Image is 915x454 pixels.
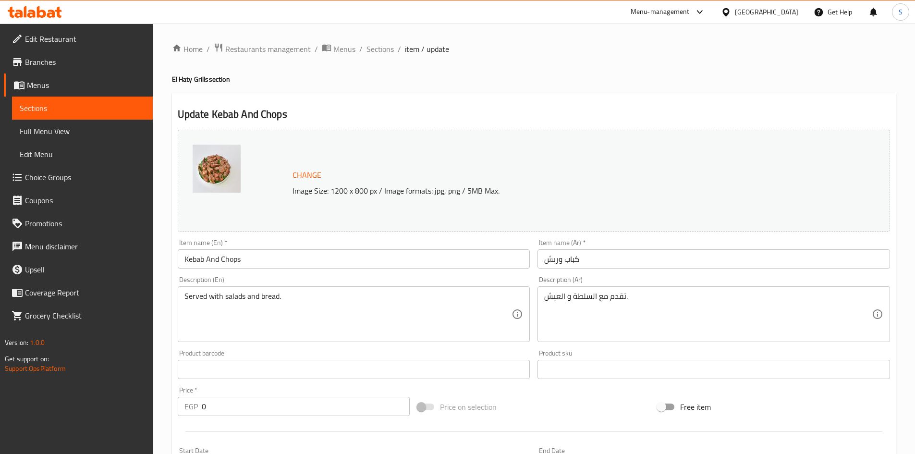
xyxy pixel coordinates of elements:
[25,264,145,275] span: Upsell
[4,212,153,235] a: Promotions
[537,249,890,269] input: Enter name Ar
[322,43,355,55] a: Menus
[405,43,449,55] span: item / update
[184,292,512,337] textarea: Served with salads and bread.
[202,397,410,416] input: Please enter price
[25,33,145,45] span: Edit Restaurant
[25,172,145,183] span: Choice Groups
[20,102,145,114] span: Sections
[4,50,153,74] a: Branches
[398,43,401,55] li: /
[4,27,153,50] a: Edit Restaurant
[4,235,153,258] a: Menu disclaimer
[27,79,145,91] span: Menus
[735,7,798,17] div: [GEOGRAPHIC_DATA]
[30,336,45,349] span: 1.0.0
[680,401,711,413] span: Free item
[537,360,890,379] input: Please enter product sku
[12,97,153,120] a: Sections
[25,56,145,68] span: Branches
[366,43,394,55] a: Sections
[293,168,321,182] span: Change
[25,195,145,206] span: Coupons
[25,310,145,321] span: Grocery Checklist
[4,304,153,327] a: Grocery Checklist
[4,74,153,97] a: Menus
[207,43,210,55] li: /
[4,258,153,281] a: Upsell
[172,43,203,55] a: Home
[25,241,145,252] span: Menu disclaimer
[178,107,890,122] h2: Update Kebab And Chops
[333,43,355,55] span: Menus
[544,292,872,337] textarea: تقدم مع السلطة و العيش.
[4,281,153,304] a: Coverage Report
[225,43,311,55] span: Restaurants management
[5,362,66,375] a: Support.OpsPlatform
[20,125,145,137] span: Full Menu View
[899,7,903,17] span: S
[4,166,153,189] a: Choice Groups
[178,249,530,269] input: Enter name En
[289,165,325,185] button: Change
[631,6,690,18] div: Menu-management
[289,185,801,196] p: Image Size: 1200 x 800 px / Image formats: jpg, png / 5MB Max.
[214,43,311,55] a: Restaurants management
[178,360,530,379] input: Please enter product barcode
[172,43,896,55] nav: breadcrumb
[25,218,145,229] span: Promotions
[359,43,363,55] li: /
[184,401,198,412] p: EGP
[5,336,28,349] span: Version:
[12,120,153,143] a: Full Menu View
[172,74,896,84] h4: El Haty Grills section
[20,148,145,160] span: Edit Menu
[4,189,153,212] a: Coupons
[315,43,318,55] li: /
[25,287,145,298] span: Coverage Report
[440,401,497,413] span: Price on selection
[12,143,153,166] a: Edit Menu
[5,353,49,365] span: Get support on:
[193,145,241,193] img: %D9%83%D8%A8%D8%A7%D8%A8_%D9%88%D8%B1%D9%8A%D8%B4638682028584304065.jpg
